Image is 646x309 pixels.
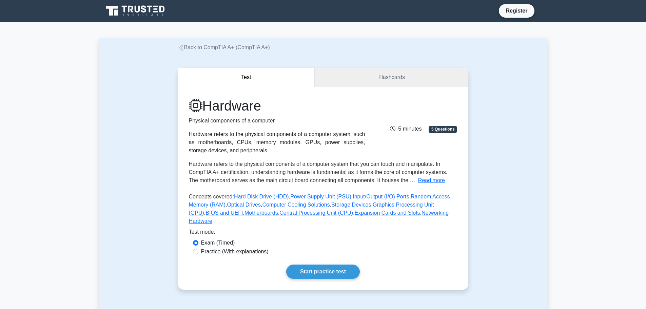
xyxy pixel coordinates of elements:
a: Power Supply Unit (PSU) [290,194,351,199]
a: Optical Drives [227,202,261,208]
a: Hard Disk Drive (HDD) [234,194,289,199]
a: Register [502,6,531,15]
button: Test [178,68,315,87]
a: Storage Devices [331,202,371,208]
a: Motherboards [244,210,278,216]
span: 5 Questions [429,126,457,133]
a: Back to CompTIA A+ (CompTIA A+) [178,44,270,50]
p: Physical components of a computer [189,117,365,125]
a: BIOS and UEFI [205,210,243,216]
span: Hardware refers to the physical components of a computer system that you can touch and manipulate... [189,161,448,183]
div: Test mode: [189,228,457,239]
button: Read more [418,176,445,185]
a: Start practice test [286,265,360,279]
h1: Hardware [189,98,365,114]
label: Exam (Timed) [201,239,235,247]
a: Input/Output (I/O) Ports [353,194,409,199]
a: Expansion Cards and Slots [355,210,420,216]
a: Central Processing Unit (CPU) [279,210,353,216]
label: Practice (With explanations) [201,248,269,256]
a: Computer Cooling Solutions [262,202,330,208]
span: 5 minutes [390,126,422,132]
div: Hardware refers to the physical components of a computer system, such as motherboards, CPUs, memo... [189,130,365,155]
p: Concepts covered: , , , , , , , , , , , , [189,193,457,228]
a: Flashcards [315,68,468,87]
